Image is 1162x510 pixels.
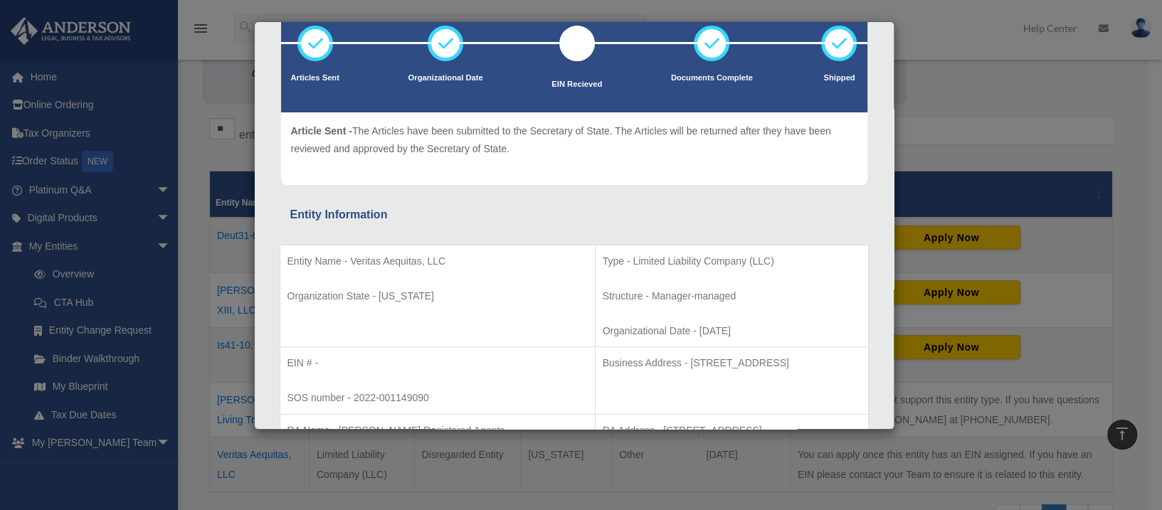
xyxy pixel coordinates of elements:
[603,422,861,440] p: RA Address - [STREET_ADDRESS]
[291,71,339,85] p: Articles Sent
[671,71,753,85] p: Documents Complete
[603,322,861,340] p: Organizational Date - [DATE]
[290,205,858,225] div: Entity Information
[551,78,602,92] p: EIN Recieved
[287,354,588,372] p: EIN # -
[821,71,857,85] p: Shipped
[287,389,588,407] p: SOS number - 2022-001149090
[408,71,483,85] p: Organizational Date
[291,125,352,137] span: Article Sent -
[287,253,588,270] p: Entity Name - Veritas Aequitas, LLC
[603,287,861,305] p: Structure - Manager-managed
[287,422,588,440] p: RA Name - [PERSON_NAME] Registered Agents
[287,287,588,305] p: Organization State - [US_STATE]
[603,253,861,270] p: Type - Limited Liability Company (LLC)
[603,354,861,372] p: Business Address - [STREET_ADDRESS]
[291,122,857,157] p: The Articles have been submitted to the Secretary of State. The Articles will be returned after t...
